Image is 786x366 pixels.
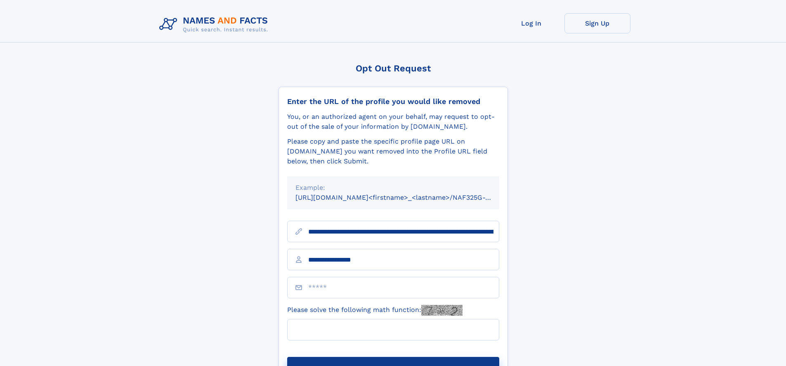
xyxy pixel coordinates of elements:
div: Enter the URL of the profile you would like removed [287,97,499,106]
div: Please copy and paste the specific profile page URL on [DOMAIN_NAME] you want removed into the Pr... [287,137,499,166]
div: Example: [295,183,491,193]
label: Please solve the following math function: [287,305,463,316]
div: You, or an authorized agent on your behalf, may request to opt-out of the sale of your informatio... [287,112,499,132]
a: Log In [498,13,564,33]
img: Logo Names and Facts [156,13,275,35]
a: Sign Up [564,13,630,33]
small: [URL][DOMAIN_NAME]<firstname>_<lastname>/NAF325G-xxxxxxxx [295,194,515,201]
div: Opt Out Request [279,63,508,73]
